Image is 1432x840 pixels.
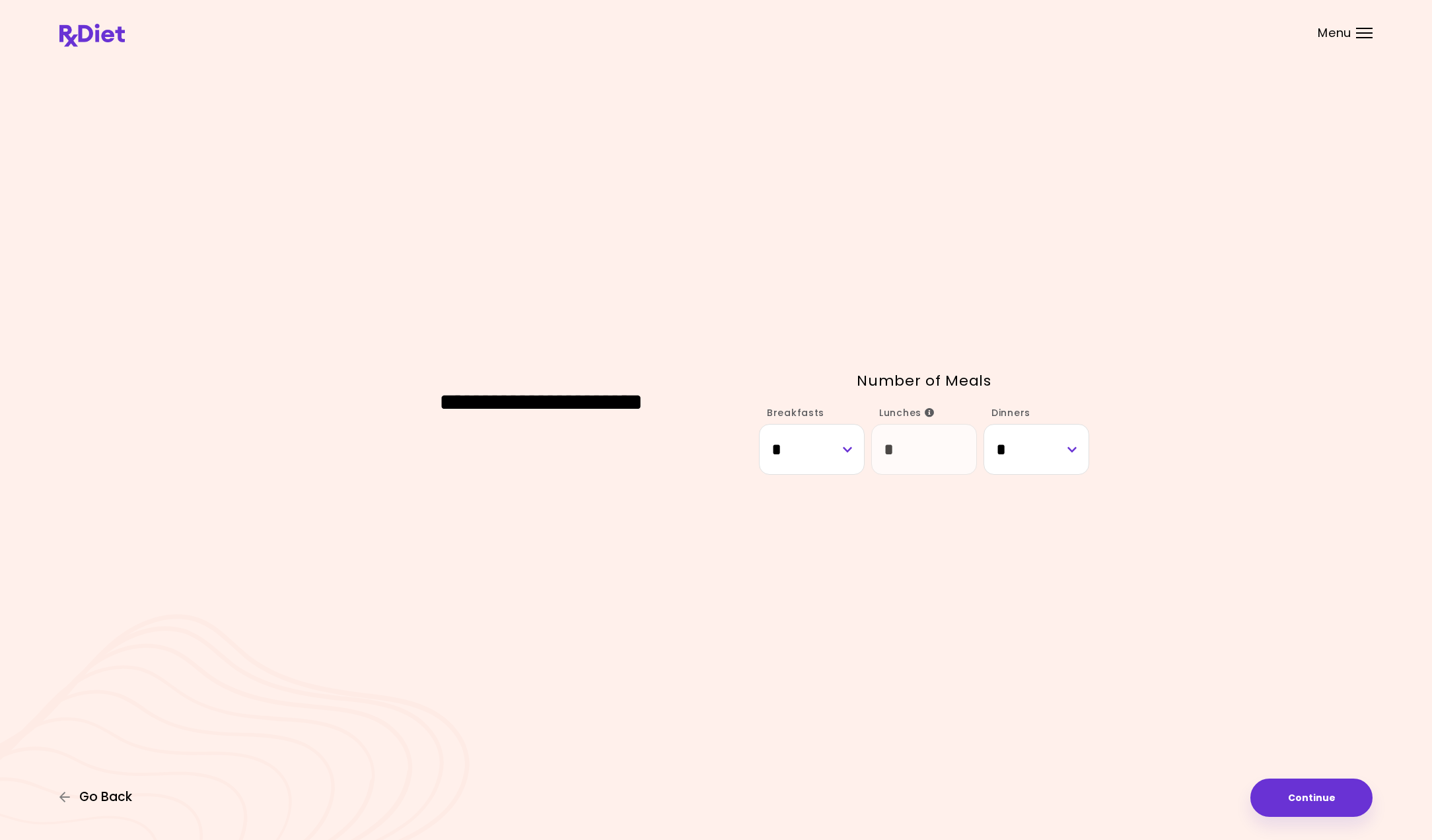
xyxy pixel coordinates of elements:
i: Info [925,408,935,417]
label: Dinners [984,406,1030,419]
img: RxDiet [59,24,125,47]
button: Continue [1250,779,1373,817]
button: Go Back [59,790,139,804]
label: Breakfasts [759,406,824,419]
span: Go Back [79,790,132,804]
p: Number of Meals [759,368,1089,393]
span: Menu [1318,27,1351,39]
span: Lunches [879,406,935,419]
